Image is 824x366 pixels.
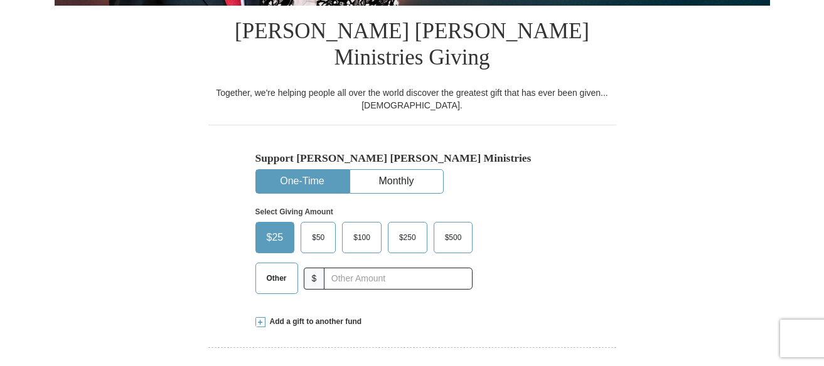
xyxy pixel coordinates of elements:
span: $25 [260,228,290,247]
input: Other Amount [324,268,473,290]
div: Together, we're helping people all over the world discover the greatest gift that has ever been g... [208,86,616,112]
span: $500 [439,228,468,247]
span: $250 [393,228,422,247]
span: Other [260,269,293,288]
h5: Support [PERSON_NAME] [PERSON_NAME] Ministries [255,152,569,165]
strong: Select Giving Amount [255,207,333,216]
span: $ [304,268,325,290]
button: One-Time [256,170,349,193]
span: $50 [306,228,331,247]
span: $100 [347,228,377,247]
h1: [PERSON_NAME] [PERSON_NAME] Ministries Giving [208,6,616,86]
span: Add a gift to another fund [265,316,362,327]
button: Monthly [350,170,443,193]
